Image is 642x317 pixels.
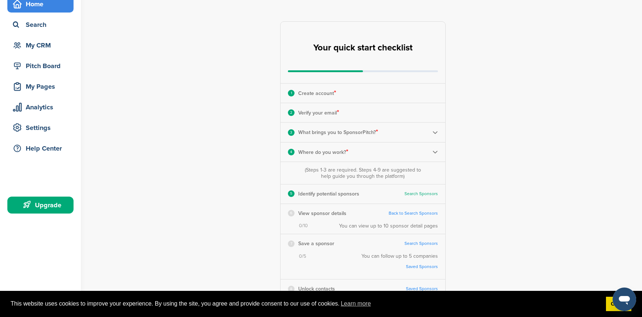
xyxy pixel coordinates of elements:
div: Upgrade [11,198,74,212]
div: My Pages [11,80,74,93]
a: Pitch Board [7,57,74,74]
a: dismiss cookie message [606,297,631,311]
div: 4 [288,149,295,155]
span: This website uses cookies to improve your experience. By using the site, you agree and provide co... [11,298,600,309]
p: Identify potential sponsors [298,189,359,198]
a: learn more about cookies [340,298,372,309]
p: What brings you to SponsorPitch? [298,127,378,137]
a: Search Sponsors [404,241,438,246]
div: Pitch Board [11,59,74,73]
p: Create account [298,88,336,98]
div: 7 [288,240,295,247]
div: 1 [288,90,295,96]
div: You can follow up to 5 companies [361,253,438,274]
h2: Your quick start checklist [313,40,413,56]
div: You can view up to 10 sponsor detail pages [339,223,438,229]
a: My CRM [7,37,74,54]
span: 0/5 [299,253,306,260]
iframe: Button to launch messaging window [613,288,636,311]
div: My CRM [11,39,74,52]
p: Where do you work? [298,147,348,157]
div: 2 [288,109,295,116]
a: Search [7,16,74,33]
div: 5 [288,190,295,197]
div: Settings [11,121,74,134]
div: 3 [288,129,295,136]
div: 6 [288,210,295,216]
a: Saved Sponsors [369,264,438,270]
a: Saved Sponsors [406,286,438,292]
p: Save a sponsor [298,239,334,248]
div: 8 [288,286,295,292]
a: Back to Search Sponsors [389,211,438,216]
a: Settings [7,119,74,136]
p: View sponsor details [298,209,346,218]
p: Unlock contacts [298,284,335,293]
a: Analytics [7,99,74,116]
div: Analytics [11,101,74,114]
img: Checklist arrow 2 [432,130,438,135]
p: Verify your email [298,108,339,117]
div: Search [11,18,74,31]
a: My Pages [7,78,74,95]
img: Checklist arrow 2 [432,149,438,155]
div: (Steps 1-3 are required. Steps 4-9 are suggested to help guide you through the platform) [303,167,423,179]
span: 0/10 [299,223,308,229]
a: Upgrade [7,197,74,214]
a: Help Center [7,140,74,157]
div: Help Center [11,142,74,155]
a: Search Sponsors [404,191,438,197]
